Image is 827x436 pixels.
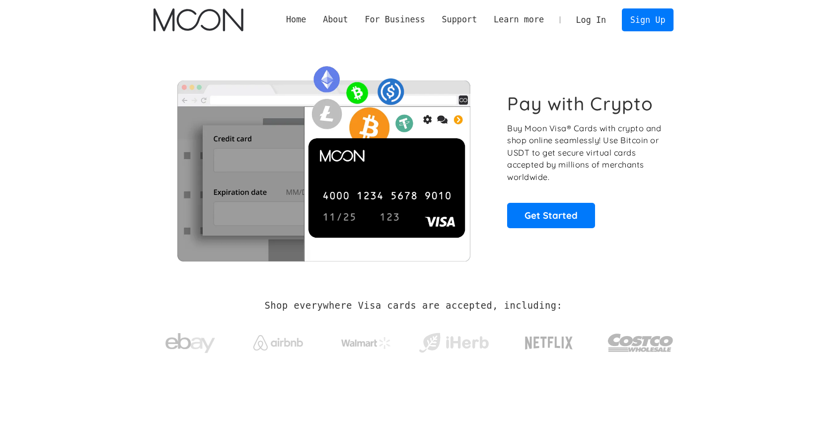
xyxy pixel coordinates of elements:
div: For Business [365,13,425,26]
a: iHerb [417,320,491,361]
div: For Business [357,13,434,26]
div: Support [442,13,477,26]
a: home [153,8,243,31]
img: Airbnb [253,335,303,350]
div: Support [434,13,485,26]
h1: Pay with Crypto [507,92,653,115]
img: Moon Cards let you spend your crypto anywhere Visa is accepted. [153,59,494,261]
a: Home [278,13,314,26]
a: Get Started [507,203,595,228]
img: Costco [607,324,674,361]
div: About [314,13,356,26]
a: ebay [153,318,227,364]
a: Airbnb [241,325,315,355]
div: About [323,13,348,26]
img: Moon Logo [153,8,243,31]
div: Learn more [494,13,544,26]
img: ebay [165,328,215,359]
h2: Shop everywhere Visa cards are accepted, including: [265,300,562,311]
p: Buy Moon Visa® Cards with crypto and shop online seamlessly! Use Bitcoin or USDT to get secure vi... [507,122,663,183]
a: Walmart [329,327,403,354]
img: iHerb [417,330,491,356]
a: Sign Up [622,8,674,31]
div: Learn more [485,13,552,26]
img: Walmart [341,337,391,349]
a: Costco [607,314,674,366]
a: Log In [568,9,614,31]
a: Netflix [505,321,594,360]
img: Netflix [524,331,574,355]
